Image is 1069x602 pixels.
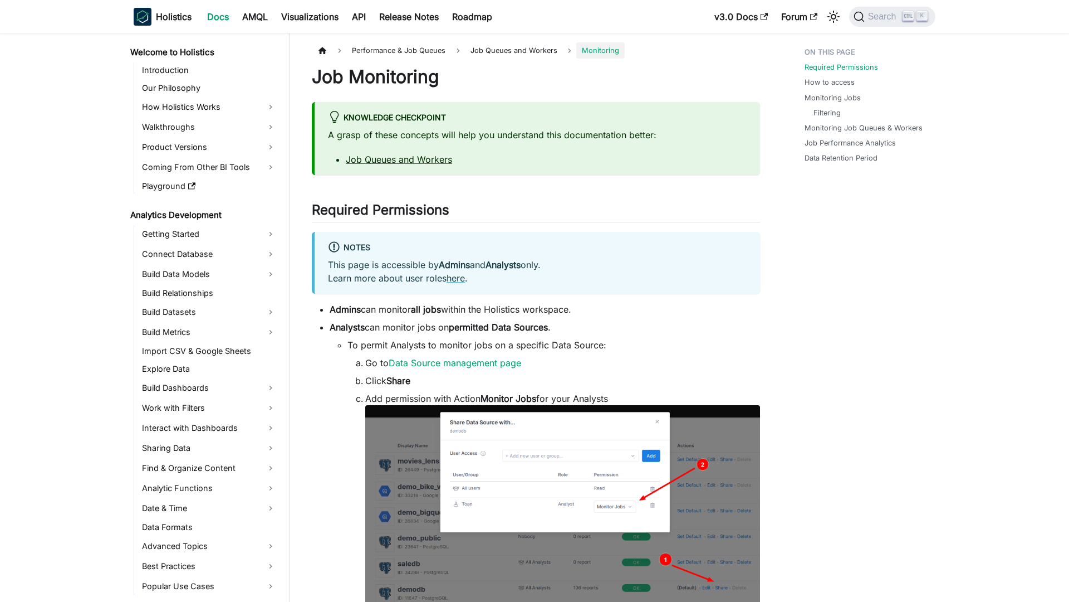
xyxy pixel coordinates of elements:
[365,374,760,387] li: Click
[139,80,279,96] a: Our Philosophy
[139,98,279,116] a: How Holistics Works
[156,10,192,23] b: Holistics
[330,322,365,333] strong: Analysts
[139,158,279,176] a: Coming From Other BI Tools
[345,8,372,26] a: API
[328,111,747,125] div: Knowledge Checkpoint
[346,42,451,59] span: Performance & Job Queues
[139,178,279,194] a: Playground
[139,520,279,535] a: Data Formats
[312,42,333,59] a: Home page
[139,343,279,359] a: Import CSV & Google Sheets
[139,285,279,301] a: Build Relationships
[139,225,279,243] a: Getting Started
[774,8,824,26] a: Forum
[139,245,279,263] a: Connect Database
[386,375,410,386] strong: Share
[139,479,279,497] a: Analytic Functions
[805,93,861,103] a: Monitoring Jobs
[134,8,192,26] a: HolisticsHolistics
[127,207,279,223] a: Analytics Development
[805,138,896,148] a: Job Performance Analytics
[849,7,935,27] button: Search (Ctrl+K)
[139,399,279,417] a: Work with Filters
[389,357,521,368] a: Data Source management page
[825,8,842,26] button: Switch between dark and light mode (currently light mode)
[139,499,279,517] a: Date & Time
[139,439,279,457] a: Sharing Data
[865,12,903,22] span: Search
[139,118,279,136] a: Walkthroughs
[139,265,279,283] a: Build Data Models
[330,303,760,316] li: can monitor within the Holistics workspace.
[328,241,747,255] div: Notes
[139,537,279,555] a: Advanced Topics
[465,42,563,59] span: Job Queues and Workers
[139,557,279,575] a: Best Practices
[122,33,290,602] nav: Docs sidebar
[139,577,279,595] a: Popular Use Cases
[274,8,345,26] a: Visualizations
[330,304,361,315] strong: Admins
[200,8,236,26] a: Docs
[134,8,151,26] img: Holistics
[139,419,279,437] a: Interact with Dashboards
[439,259,470,270] strong: Admins
[708,8,774,26] a: v3.0 Docs
[127,45,279,60] a: Welcome to Holistics
[486,259,521,270] strong: Analysts
[805,153,877,163] a: Data Retention Period
[805,62,878,72] a: Required Permissions
[480,393,536,404] strong: Monitor Jobs
[139,323,279,341] a: Build Metrics
[813,108,841,118] a: Filtering
[346,154,452,165] a: Job Queues and Workers
[139,303,279,321] a: Build Datasets
[447,273,465,284] a: here
[139,379,279,397] a: Build Dashboards
[805,123,923,133] a: Monitoring Job Queues & Workers
[328,258,747,285] p: This page is accessible by and only. Learn more about user roles .
[576,42,625,59] span: Monitoring
[139,361,279,377] a: Explore Data
[449,322,548,333] strong: permitted Data Sources
[312,42,760,59] nav: Breadcrumbs
[372,8,445,26] a: Release Notes
[312,66,760,88] h1: Job Monitoring
[445,8,499,26] a: Roadmap
[365,356,760,370] li: Go to
[916,11,928,21] kbd: K
[312,202,760,223] h2: Required Permissions
[139,138,279,156] a: Product Versions
[236,8,274,26] a: AMQL
[328,128,747,142] p: A grasp of these concepts will help you understand this documentation better:
[139,62,279,78] a: Introduction
[805,77,855,88] a: How to access
[139,459,279,477] a: Find & Organize Content
[411,304,441,315] strong: all jobs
